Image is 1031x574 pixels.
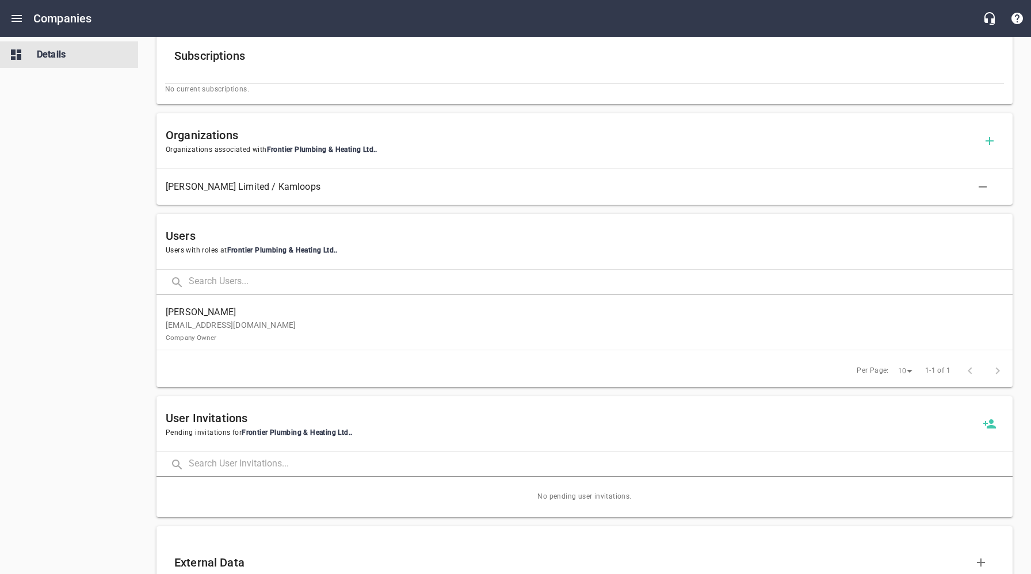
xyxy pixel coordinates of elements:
[166,319,994,343] p: [EMAIL_ADDRESS][DOMAIN_NAME]
[174,553,967,572] h6: External Data
[166,126,976,144] h6: Organizations
[166,409,976,427] h6: User Invitations
[166,334,216,342] small: Company Owner
[242,428,352,437] span: Frontier Plumbing & Heating Ltd. .
[166,305,994,319] span: [PERSON_NAME]
[166,427,976,439] span: Pending invitations for
[925,365,950,377] span: 1-1 of 1
[165,84,1004,95] span: No current subscriptions.
[37,48,124,62] span: Details
[267,146,377,154] span: Frontier Plumbing & Heating Ltd. .
[166,144,976,156] span: Organizations associated with
[174,47,995,65] h6: Subscriptions
[1003,5,1031,32] button: Support Portal
[166,180,985,194] span: [PERSON_NAME] Limited / Kamloops
[156,477,1013,517] span: No pending user invitations.
[166,245,1003,257] span: Users with roles at
[166,227,1003,245] h6: Users
[189,452,1013,477] input: Search User Invitations...
[976,410,1003,438] a: Invite a new user to Frontier Plumbing & Heating Ltd.
[33,9,91,28] h6: Companies
[976,5,1003,32] button: Live Chat
[893,363,917,379] div: 10
[969,173,996,201] button: Delete Association
[227,246,338,254] span: Frontier Plumbing & Heating Ltd. .
[156,299,1013,350] a: [PERSON_NAME][EMAIL_ADDRESS][DOMAIN_NAME]Company Owner
[189,270,1013,294] input: Search Users...
[3,5,30,32] button: Open drawer
[857,365,889,377] span: Per Page:
[976,127,1003,155] button: Add Organization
